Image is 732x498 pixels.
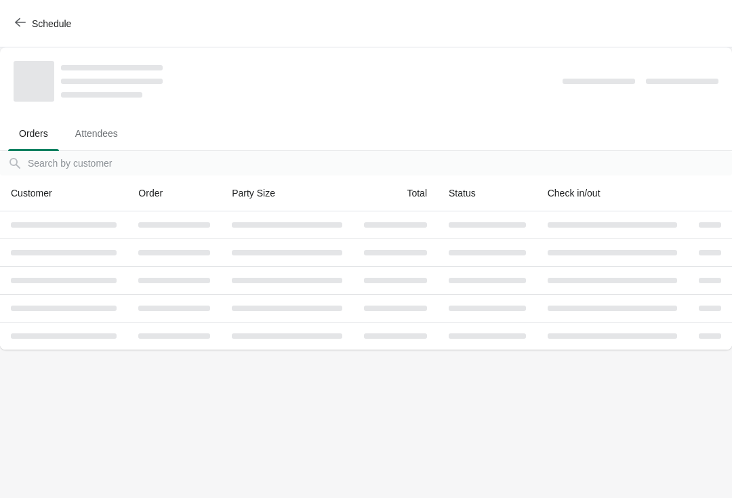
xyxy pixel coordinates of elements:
[221,175,353,211] th: Party Size
[353,175,438,211] th: Total
[27,151,732,175] input: Search by customer
[7,12,82,36] button: Schedule
[64,121,129,146] span: Attendees
[438,175,537,211] th: Status
[32,18,71,29] span: Schedule
[537,175,688,211] th: Check in/out
[8,121,59,146] span: Orders
[127,175,221,211] th: Order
